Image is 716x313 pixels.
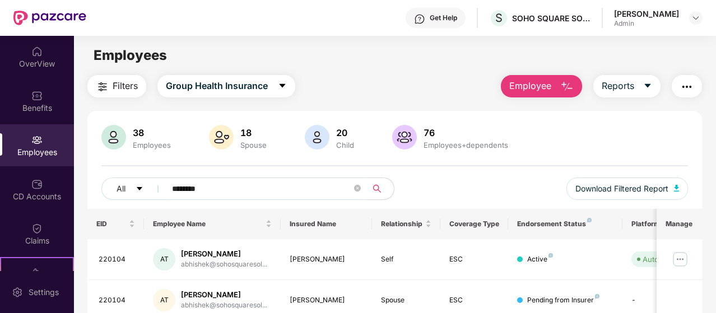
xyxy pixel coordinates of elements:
[381,219,423,228] span: Relationship
[94,47,167,63] span: Employees
[381,295,431,306] div: Spouse
[101,125,126,150] img: svg+xml;base64,PHN2ZyB4bWxucz0iaHR0cDovL3d3dy53My5vcmcvMjAwMC9zdmciIHhtbG5zOnhsaW5rPSJodHRwOi8vd3...
[144,209,281,239] th: Employee Name
[381,254,431,265] div: Self
[136,185,143,194] span: caret-down
[449,295,500,306] div: ESC
[354,184,361,194] span: close-circle
[354,185,361,191] span: close-circle
[13,11,86,25] img: New Pazcare Logo
[392,125,417,150] img: svg+xml;base64,PHN2ZyB4bWxucz0iaHR0cDovL3d3dy53My5vcmcvMjAwMC9zdmciIHhtbG5zOnhsaW5rPSJodHRwOi8vd3...
[509,79,551,93] span: Employee
[372,209,440,239] th: Relationship
[414,13,425,25] img: svg+xml;base64,PHN2ZyBpZD0iSGVscC0zMngzMiIgeG1sbnM9Imh0dHA6Ly93d3cudzMub3JnLzIwMDAvc3ZnIiB3aWR0aD...
[209,125,234,150] img: svg+xml;base64,PHN2ZyB4bWxucz0iaHR0cDovL3d3dy53My5vcmcvMjAwMC9zdmciIHhtbG5zOnhsaW5rPSJodHRwOi8vd3...
[548,253,553,258] img: svg+xml;base64,PHN2ZyB4bWxucz0iaHR0cDovL3d3dy53My5vcmcvMjAwMC9zdmciIHdpZHRoPSI4IiBoZWlnaHQ9IjgiIH...
[674,185,680,191] img: svg+xml;base64,PHN2ZyB4bWxucz0iaHR0cDovL3d3dy53My5vcmcvMjAwMC9zdmciIHhtbG5zOnhsaW5rPSJodHRwOi8vd3...
[25,287,62,298] div: Settings
[278,81,287,91] span: caret-down
[595,294,599,298] img: svg+xml;base64,PHN2ZyB4bWxucz0iaHR0cDovL3d3dy53My5vcmcvMjAwMC9zdmciIHdpZHRoPSI4IiBoZWlnaHQ9IjgiIH...
[671,250,689,268] img: manageButton
[153,289,175,311] div: AT
[117,183,125,195] span: All
[643,81,652,91] span: caret-down
[614,19,679,28] div: Admin
[430,13,457,22] div: Get Help
[99,295,136,306] div: 220104
[575,183,668,195] span: Download Filtered Report
[96,219,127,228] span: EID
[153,219,263,228] span: Employee Name
[181,289,267,300] div: [PERSON_NAME]
[495,11,503,25] span: S
[614,8,679,19] div: [PERSON_NAME]
[517,219,613,228] div: Endorsement Status
[421,141,510,150] div: Employees+dependents
[512,13,591,24] div: SOHO SQUARE SOLUTIONS INDIA PRIVATE LIMITED
[305,125,329,150] img: svg+xml;base64,PHN2ZyB4bWxucz0iaHR0cDovL3d3dy53My5vcmcvMjAwMC9zdmciIHhtbG5zOnhsaW5rPSJodHRwOi8vd3...
[680,80,694,94] img: svg+xml;base64,PHN2ZyB4bWxucz0iaHR0cDovL3d3dy53My5vcmcvMjAwMC9zdmciIHdpZHRoPSIyNCIgaGVpZ2h0PSIyNC...
[527,295,599,306] div: Pending from Insurer
[153,248,175,270] div: AT
[657,209,702,239] th: Manage
[31,267,43,278] img: svg+xml;base64,PHN2ZyB4bWxucz0iaHR0cDovL3d3dy53My5vcmcvMjAwMC9zdmciIHdpZHRoPSIyMSIgaGVpZ2h0PSIyMC...
[631,219,693,228] div: Platform Status
[290,254,363,265] div: [PERSON_NAME]
[157,75,295,97] button: Group Health Insurancecaret-down
[334,127,356,138] div: 20
[181,300,267,311] div: abhishek@sohosquaresol...
[31,223,43,234] img: svg+xml;base64,PHN2ZyBpZD0iQ2xhaW0iIHhtbG5zPSJodHRwOi8vd3d3LnczLm9yZy8yMDAwL3N2ZyIgd2lkdGg9IjIwIi...
[691,13,700,22] img: svg+xml;base64,PHN2ZyBpZD0iRHJvcGRvd24tMzJ4MzIiIHhtbG5zPSJodHRwOi8vd3d3LnczLm9yZy8yMDAwL3N2ZyIgd2...
[166,79,268,93] span: Group Health Insurance
[421,127,510,138] div: 76
[501,75,582,97] button: Employee
[449,254,500,265] div: ESC
[31,46,43,57] img: svg+xml;base64,PHN2ZyBpZD0iSG9tZSIgeG1sbnM9Imh0dHA6Ly93d3cudzMub3JnLzIwMDAvc3ZnIiB3aWR0aD0iMjAiIG...
[238,127,269,138] div: 18
[281,209,372,239] th: Insured Name
[31,134,43,146] img: svg+xml;base64,PHN2ZyBpZD0iRW1wbG95ZWVzIiB4bWxucz0iaHR0cDovL3d3dy53My5vcmcvMjAwMC9zdmciIHdpZHRoPS...
[334,141,356,150] div: Child
[440,209,509,239] th: Coverage Type
[587,218,592,222] img: svg+xml;base64,PHN2ZyB4bWxucz0iaHR0cDovL3d3dy53My5vcmcvMjAwMC9zdmciIHdpZHRoPSI4IiBoZWlnaHQ9IjgiIH...
[87,75,146,97] button: Filters
[593,75,661,97] button: Reportscaret-down
[566,177,689,200] button: Download Filtered Report
[181,249,267,259] div: [PERSON_NAME]
[290,295,363,306] div: [PERSON_NAME]
[527,254,553,265] div: Active
[96,80,109,94] img: svg+xml;base64,PHN2ZyB4bWxucz0iaHR0cDovL3d3dy53My5vcmcvMjAwMC9zdmciIHdpZHRoPSIyNCIgaGVpZ2h0PSIyNC...
[31,179,43,190] img: svg+xml;base64,PHN2ZyBpZD0iQ0RfQWNjb3VudHMiIGRhdGEtbmFtZT0iQ0QgQWNjb3VudHMiIHhtbG5zPSJodHRwOi8vd3...
[366,177,394,200] button: search
[12,287,23,298] img: svg+xml;base64,PHN2ZyBpZD0iU2V0dGluZy0yMHgyMCIgeG1sbnM9Imh0dHA6Ly93d3cudzMub3JnLzIwMDAvc3ZnIiB3aW...
[99,254,136,265] div: 220104
[31,90,43,101] img: svg+xml;base64,PHN2ZyBpZD0iQmVuZWZpdHMiIHhtbG5zPSJodHRwOi8vd3d3LnczLm9yZy8yMDAwL3N2ZyIgd2lkdGg9Ij...
[643,254,687,265] div: Auto Verified
[560,80,574,94] img: svg+xml;base64,PHN2ZyB4bWxucz0iaHR0cDovL3d3dy53My5vcmcvMjAwMC9zdmciIHhtbG5zOnhsaW5rPSJodHRwOi8vd3...
[181,259,267,270] div: abhishek@sohosquaresol...
[113,79,138,93] span: Filters
[131,141,173,150] div: Employees
[238,141,269,150] div: Spouse
[101,177,170,200] button: Allcaret-down
[366,184,388,193] span: search
[602,79,634,93] span: Reports
[131,127,173,138] div: 38
[87,209,145,239] th: EID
